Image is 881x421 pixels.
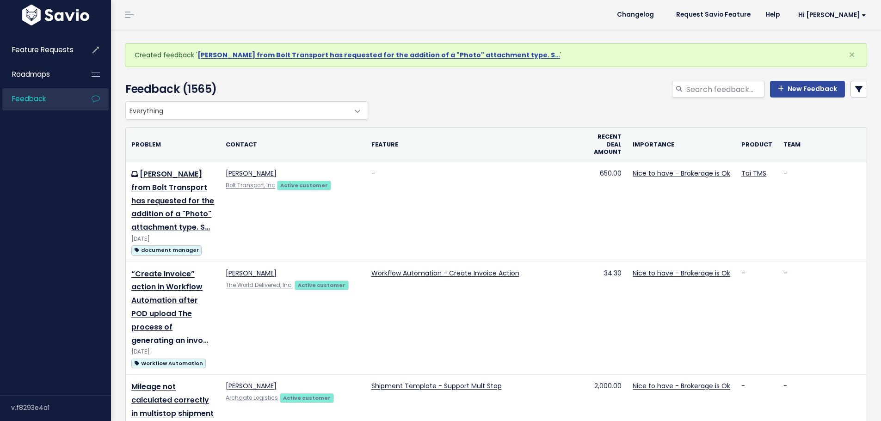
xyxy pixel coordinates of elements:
th: Feature [366,128,588,162]
div: [DATE] [131,347,215,357]
a: The World Delivered, Inc. [226,281,293,289]
th: Team [778,128,867,162]
span: Feature Requests [12,45,74,55]
a: Nice to have - Brokerage is Ok [633,169,730,178]
span: document manager [131,245,202,255]
td: - [366,162,588,262]
strong: Active customer [280,182,328,189]
span: Hi [PERSON_NAME] [798,12,866,18]
a: [PERSON_NAME] from Bolt Transport has requested for the addition of a "Photo" attachment type. S… [197,50,560,60]
a: Workflow Automation [131,357,206,369]
td: - [736,262,778,374]
div: [DATE] [131,234,215,244]
span: Roadmaps [12,69,50,79]
span: Feedback [12,94,46,104]
th: Problem [126,128,220,162]
a: Active customer [280,393,333,402]
a: Shipment Template - Support Mult Stop [371,381,502,390]
td: 34.30 [588,262,627,374]
a: Workflow Automation - Create Invoice Action [371,268,519,278]
img: logo-white.9d6f32f41409.svg [20,5,92,25]
a: New Feedback [770,81,845,98]
th: Recent deal amount [588,128,627,162]
a: [PERSON_NAME] [226,169,277,178]
a: Nice to have - Brokerage is Ok [633,381,730,390]
a: “Create Invoice” action in Workflow Automation after POD upload The process of generating an invo… [131,268,208,346]
a: Active customer [295,280,348,289]
span: Everything [125,101,368,120]
span: Changelog [617,12,654,18]
a: Active customer [277,180,331,189]
a: [PERSON_NAME] [226,381,277,390]
a: [PERSON_NAME] [226,268,277,278]
span: Workflow Automation [131,359,206,368]
input: Search feedback... [685,81,764,98]
span: × [849,47,855,62]
td: - [778,262,867,374]
td: - [778,162,867,262]
a: Tai TMS [741,169,766,178]
a: Help [758,8,787,22]
th: Product [736,128,778,162]
a: Feature Requests [2,39,77,61]
strong: Active customer [298,281,345,289]
div: v.f8293e4a1 [11,396,111,420]
a: document manager [131,244,202,256]
span: Everything [126,102,349,119]
a: Roadmaps [2,64,77,85]
a: Archgate Logistics [226,394,278,402]
strong: Active customer [283,394,331,402]
a: Nice to have - Brokerage is Ok [633,268,730,278]
a: Bolt Transport, Inc [226,182,275,189]
a: Hi [PERSON_NAME] [787,8,874,22]
h4: Feedback (1565) [125,81,363,98]
a: Feedback [2,88,77,110]
th: Contact [220,128,365,162]
button: Close [839,44,864,66]
td: 650.00 [588,162,627,262]
th: Importance [627,128,736,162]
a: [PERSON_NAME] from Bolt Transport has requested for the addition of a "Photo" attachment type. S… [131,169,214,232]
a: Request Savio Feature [669,8,758,22]
div: Created feedback ' ' [125,43,867,67]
